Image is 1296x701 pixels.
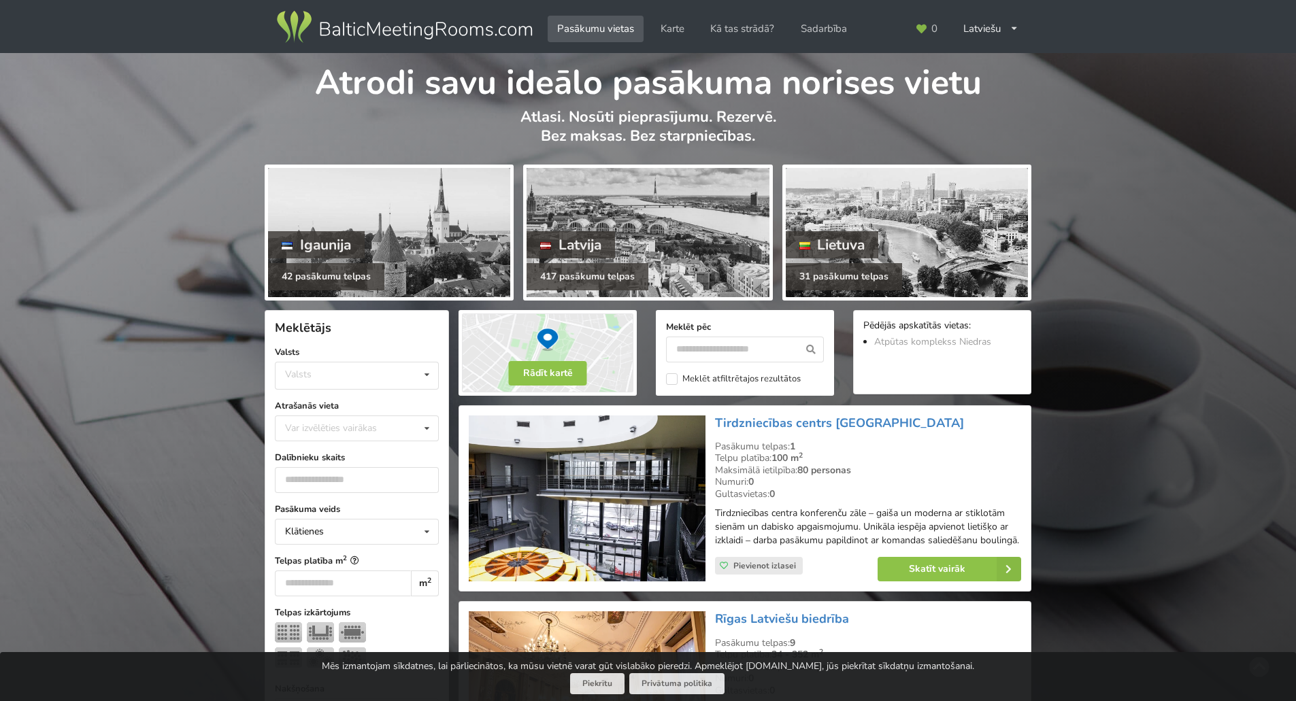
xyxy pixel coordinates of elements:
[469,415,705,582] img: Konferenču zāle | Rīga | Tirdzniecības centrs Bolero Shopping
[769,488,775,500] strong: 0
[268,231,365,258] div: Igaunija
[666,320,824,334] label: Meklēt pēc
[797,464,851,477] strong: 80 personas
[786,231,879,258] div: Lietuva
[265,107,1031,160] p: Atlasi. Nosūti pieprasījumu. Rezervē. Bez maksas. Bez starpniecības.
[268,263,384,290] div: 42 pasākumu telpas
[715,452,1021,464] div: Telpu platība:
[275,320,331,336] span: Meklētājs
[282,420,408,436] div: Var izvēlēties vairākas
[715,488,1021,500] div: Gultasvietas:
[771,451,803,464] strong: 100 m
[878,557,1021,581] a: Skatīt vairāk
[629,673,725,694] a: Privātuma politika
[570,673,625,694] button: Piekrītu
[715,637,1021,649] div: Pasākumu telpas:
[523,165,772,301] a: Latvija 417 pasākumu telpas
[275,622,302,643] img: Teātris
[307,622,334,643] img: U-Veids
[715,649,1021,661] div: Telpu platība:
[666,373,801,385] label: Meklēt atfiltrētajos rezultātos
[275,451,439,464] label: Dalībnieku skaits
[275,554,439,568] label: Telpas platība m
[782,165,1031,301] a: Lietuva 31 pasākumu telpas
[274,8,535,46] img: Baltic Meeting Rooms
[427,575,431,585] sup: 2
[931,24,937,34] span: 0
[771,648,823,661] strong: 34 - 352 m
[715,476,1021,488] div: Numuri:
[459,310,637,396] img: Rādīt kartē
[715,507,1021,547] p: Tirdzniecības centra konferenču zāle – gaiša un moderna ar stiklotām sienām un dabisko apgaismoju...
[748,475,754,488] strong: 0
[285,527,324,536] div: Klātienes
[275,399,439,413] label: Atrašanās vieta
[275,606,439,619] label: Telpas izkārtojums
[715,415,964,431] a: Tirdzniecības centrs [GEOGRAPHIC_DATA]
[285,369,312,380] div: Valsts
[307,647,334,668] img: Bankets
[527,263,648,290] div: 417 pasākumu telpas
[954,16,1028,42] div: Latviešu
[874,335,991,348] a: Atpūtas komplekss Niedras
[411,570,439,596] div: m
[715,441,1021,453] div: Pasākumu telpas:
[343,553,347,562] sup: 2
[791,16,857,42] a: Sadarbība
[527,231,615,258] div: Latvija
[863,320,1021,333] div: Pēdējās apskatītās vietas:
[509,361,587,386] button: Rādīt kartē
[339,622,366,643] img: Sapulce
[790,440,795,453] strong: 1
[733,560,796,571] span: Pievienot izlasei
[548,16,644,42] a: Pasākumu vietas
[799,450,803,460] sup: 2
[701,16,784,42] a: Kā tas strādā?
[819,647,823,657] sup: 2
[265,53,1031,105] h1: Atrodi savu ideālo pasākuma norises vietu
[275,502,439,516] label: Pasākuma veids
[265,165,514,301] a: Igaunija 42 pasākumu telpas
[275,647,302,668] img: Klase
[651,16,694,42] a: Karte
[275,345,439,359] label: Valsts
[715,611,849,627] a: Rīgas Latviešu biedrība
[339,647,366,668] img: Pieņemšana
[786,263,902,290] div: 31 pasākumu telpas
[790,636,795,649] strong: 9
[715,464,1021,477] div: Maksimālā ietilpība:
